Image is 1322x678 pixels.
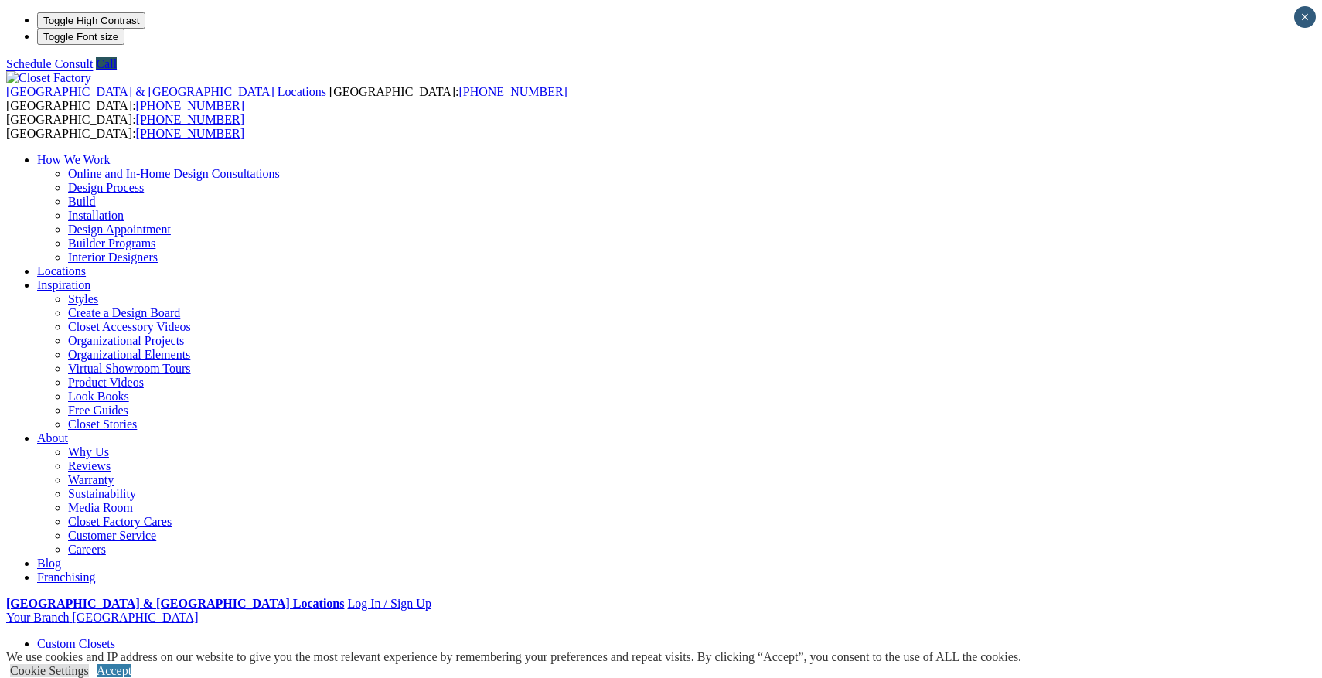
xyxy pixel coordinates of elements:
span: [GEOGRAPHIC_DATA]: [GEOGRAPHIC_DATA]: [6,113,244,140]
span: [GEOGRAPHIC_DATA] & [GEOGRAPHIC_DATA] Locations [6,85,326,98]
button: Toggle High Contrast [37,12,145,29]
a: Schedule Consult [6,57,93,70]
span: Toggle High Contrast [43,15,139,26]
img: Closet Factory [6,71,91,85]
a: Closet Stories [68,417,137,431]
a: Builder Programs [68,237,155,250]
a: Closet Accessory Videos [68,320,191,333]
a: Call [96,57,117,70]
span: [GEOGRAPHIC_DATA]: [GEOGRAPHIC_DATA]: [6,85,567,112]
a: Custom Closets [37,637,115,650]
a: Media Room [68,501,133,514]
a: Look Books [68,390,129,403]
a: Installation [68,209,124,222]
a: [PHONE_NUMBER] [458,85,567,98]
a: [GEOGRAPHIC_DATA] & [GEOGRAPHIC_DATA] Locations [6,85,329,98]
a: Free Guides [68,404,128,417]
a: Log In / Sign Up [347,597,431,610]
a: Design Appointment [68,223,171,236]
a: Interior Designers [68,250,158,264]
a: Styles [68,292,98,305]
a: About [37,431,68,445]
a: [PHONE_NUMBER] [136,127,244,140]
a: Organizational Elements [68,348,190,361]
a: Customer Service [68,529,156,542]
a: Virtual Showroom Tours [68,362,191,375]
a: Reviews [68,459,111,472]
a: Build [68,195,96,208]
a: Franchising [37,571,96,584]
span: Your Branch [6,611,69,624]
a: Accept [97,664,131,677]
a: Sustainability [68,487,136,500]
a: Locations [37,264,86,278]
a: [PHONE_NUMBER] [136,113,244,126]
a: [PHONE_NUMBER] [136,99,244,112]
button: Close [1294,6,1316,28]
a: How We Work [37,153,111,166]
div: We use cookies and IP address on our website to give you the most relevant experience by remember... [6,650,1021,664]
a: Product Videos [68,376,144,389]
a: Blog [37,557,61,570]
a: Your Branch [GEOGRAPHIC_DATA] [6,611,199,624]
a: Online and In-Home Design Consultations [68,167,280,180]
a: Closet Factory Cares [68,515,172,528]
button: Toggle Font size [37,29,124,45]
a: Create a Design Board [68,306,180,319]
a: Why Us [68,445,109,458]
a: Careers [68,543,106,556]
a: Design Process [68,181,144,194]
span: [GEOGRAPHIC_DATA] [72,611,198,624]
a: Inspiration [37,278,90,291]
a: Organizational Projects [68,334,184,347]
a: Warranty [68,473,114,486]
a: Cookie Settings [10,664,89,677]
span: Toggle Font size [43,31,118,43]
a: [GEOGRAPHIC_DATA] & [GEOGRAPHIC_DATA] Locations [6,597,344,610]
